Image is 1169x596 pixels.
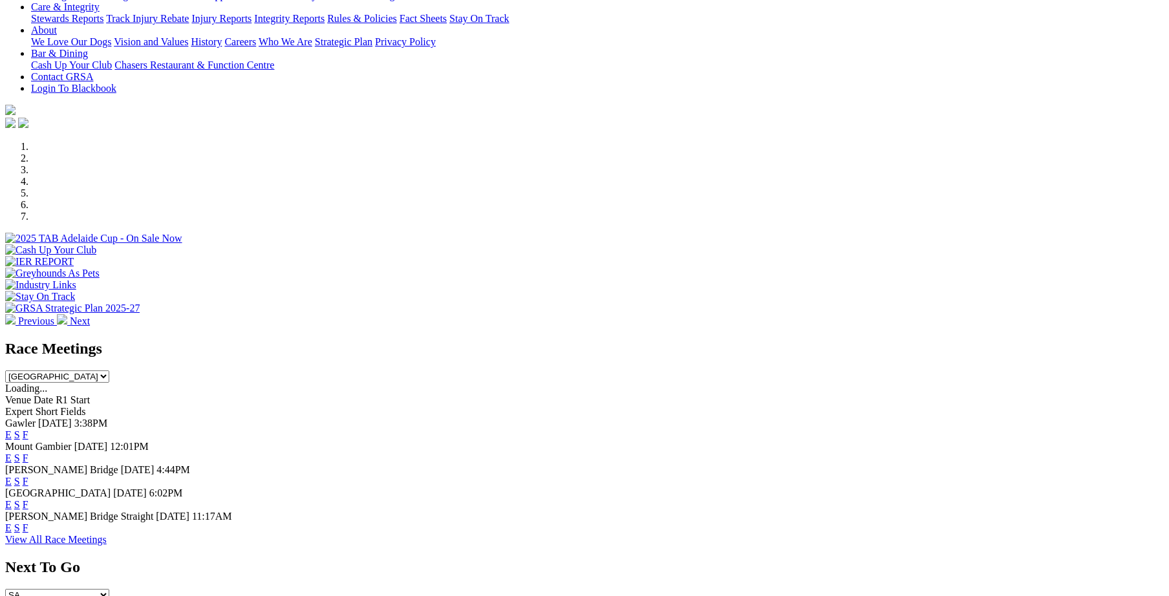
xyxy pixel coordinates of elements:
img: chevron-right-pager-white.svg [57,314,67,325]
a: E [5,499,12,510]
a: Cash Up Your Club [31,59,112,70]
a: Strategic Plan [315,36,372,47]
span: Venue [5,394,31,405]
a: S [14,452,20,463]
a: Track Injury Rebate [106,13,189,24]
span: [DATE] [113,487,147,498]
a: Next [57,315,90,326]
a: Stay On Track [449,13,509,24]
a: F [23,452,28,463]
img: Industry Links [5,279,76,291]
h2: Next To Go [5,559,1164,576]
span: [DATE] [156,511,189,522]
a: Chasers Restaurant & Function Centre [114,59,274,70]
span: 4:44PM [156,464,190,475]
img: Greyhounds As Pets [5,268,100,279]
a: E [5,522,12,533]
a: F [23,476,28,487]
span: 11:17AM [192,511,232,522]
span: Next [70,315,90,326]
div: Bar & Dining [31,59,1164,71]
img: Cash Up Your Club [5,244,96,256]
span: [PERSON_NAME] Bridge Straight [5,511,153,522]
a: Previous [5,315,57,326]
span: Gawler [5,418,36,429]
span: [DATE] [121,464,155,475]
a: S [14,429,20,440]
span: 12:01PM [110,441,149,452]
img: GRSA Strategic Plan 2025-27 [5,303,140,314]
a: History [191,36,222,47]
span: [DATE] [74,441,108,452]
span: [PERSON_NAME] Bridge [5,464,118,475]
a: Fact Sheets [400,13,447,24]
span: Fields [60,406,85,417]
a: E [5,476,12,487]
span: [GEOGRAPHIC_DATA] [5,487,111,498]
a: Login To Blackbook [31,83,116,94]
a: Vision and Values [114,36,188,47]
span: Date [34,394,53,405]
a: Who We Are [259,36,312,47]
img: IER REPORT [5,256,74,268]
a: F [23,522,28,533]
span: Loading... [5,383,47,394]
img: facebook.svg [5,118,16,128]
span: R1 Start [56,394,90,405]
a: View All Race Meetings [5,534,107,545]
span: Previous [18,315,54,326]
a: Careers [224,36,256,47]
span: 3:38PM [74,418,108,429]
span: [DATE] [38,418,72,429]
h2: Race Meetings [5,340,1164,357]
a: Contact GRSA [31,71,93,82]
div: About [31,36,1164,48]
a: S [14,476,20,487]
span: Expert [5,406,33,417]
a: About [31,25,57,36]
a: Rules & Policies [327,13,397,24]
img: 2025 TAB Adelaide Cup - On Sale Now [5,233,182,244]
a: S [14,499,20,510]
a: F [23,499,28,510]
div: Care & Integrity [31,13,1164,25]
a: Care & Integrity [31,1,100,12]
a: We Love Our Dogs [31,36,111,47]
a: E [5,452,12,463]
span: Short [36,406,58,417]
a: E [5,429,12,440]
img: chevron-left-pager-white.svg [5,314,16,325]
a: Bar & Dining [31,48,88,59]
span: 6:02PM [149,487,183,498]
img: Stay On Track [5,291,75,303]
img: twitter.svg [18,118,28,128]
a: F [23,429,28,440]
a: Stewards Reports [31,13,103,24]
img: logo-grsa-white.png [5,105,16,115]
a: Injury Reports [191,13,252,24]
a: Privacy Policy [375,36,436,47]
a: Integrity Reports [254,13,325,24]
a: S [14,522,20,533]
span: Mount Gambier [5,441,72,452]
